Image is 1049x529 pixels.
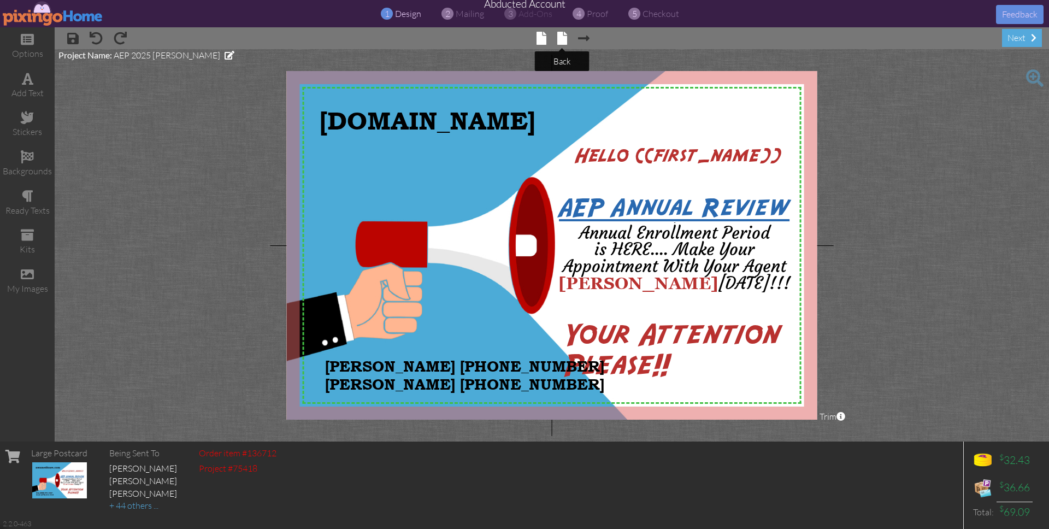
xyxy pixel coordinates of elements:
[31,447,87,460] div: Large Postcard
[320,105,535,136] span: [DOMAIN_NAME]
[563,239,786,277] span: is HERE.... Make Your Appointment With Your Agent
[820,410,845,423] span: Trim
[576,8,581,20] span: 4
[997,474,1033,502] td: 36.66
[643,8,679,19] span: checkout
[3,519,31,528] div: 2.2.0-463
[553,56,570,67] tip-tip: back
[456,8,484,19] span: mailing
[445,8,450,20] span: 2
[564,351,671,382] span: Please!!
[3,1,103,26] img: pixingo logo
[199,462,276,475] div: Project #75418
[576,146,781,167] span: Hello {{first_name}}
[109,499,177,512] div: + 44 others ...
[109,463,177,474] span: [PERSON_NAME]
[972,477,994,499] img: expense-icon.png
[109,488,177,499] span: [PERSON_NAME]
[32,462,87,498] img: 136712-1-1760332757039-58dc51918dbacf4a-qa.jpg
[109,447,177,460] div: Being Sent To
[632,8,637,20] span: 5
[969,502,997,522] td: Total:
[997,447,1033,474] td: 32.43
[1002,29,1042,47] div: next
[518,8,552,19] span: add-ons
[199,447,276,460] div: Order item #136712
[109,475,177,486] span: [PERSON_NAME]
[999,504,1004,513] sup: $
[587,8,608,19] span: proof
[395,8,421,19] span: design
[385,8,390,20] span: 1
[564,321,781,351] span: Your Attention
[972,450,994,472] img: points-icon.png
[674,221,675,225] span: -
[559,196,789,221] span: AEP Annual Review
[997,502,1033,522] td: 69.09
[325,375,604,393] span: [PERSON_NAME] [PHONE_NUMBER]
[58,50,112,60] span: Project Name:
[114,50,220,61] span: AEP 2025 [PERSON_NAME]
[325,357,604,375] span: [PERSON_NAME] [PHONE_NUMBER]
[999,480,1004,489] sup: $
[558,273,718,293] span: [PERSON_NAME]
[996,5,1044,24] button: Feedback
[579,222,770,243] span: Annual Enrollment Period
[718,273,791,293] span: [DATE]!!!
[999,452,1004,462] sup: $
